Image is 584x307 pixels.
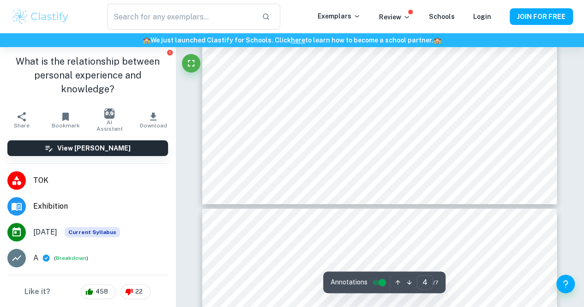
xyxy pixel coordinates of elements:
[33,227,57,238] span: [DATE]
[104,108,114,119] img: AI Assistant
[44,107,88,133] button: Bookmark
[167,49,174,56] button: Report issue
[433,278,438,287] span: / 7
[120,284,151,299] div: 22
[88,107,132,133] button: AI Assistant
[65,227,120,237] span: Current Syllabus
[132,107,175,133] button: Download
[90,287,113,296] span: 458
[52,122,80,129] span: Bookmark
[331,277,367,287] span: Annotations
[54,254,88,263] span: ( )
[11,7,70,26] img: Clastify logo
[182,54,200,72] button: Fullscreen
[433,36,441,44] span: 🏫
[140,122,167,129] span: Download
[24,286,50,297] h6: Like it?
[291,36,305,44] a: here
[56,254,86,262] button: Breakdown
[81,284,116,299] div: 458
[57,143,131,153] h6: View [PERSON_NAME]
[93,119,126,132] span: AI Assistant
[429,13,455,20] a: Schools
[318,11,361,21] p: Exemplars
[556,275,575,293] button: Help and Feedback
[33,175,168,186] span: TOK
[379,12,410,22] p: Review
[510,8,573,25] button: JOIN FOR FREE
[130,287,148,296] span: 22
[7,54,168,96] h1: What is the relationship between personal experience and knowledge?
[33,253,38,264] p: A
[143,36,151,44] span: 🏫
[2,35,582,45] h6: We just launched Clastify for Schools. Click to learn how to become a school partner.
[33,201,168,212] span: Exhibition
[473,13,491,20] a: Login
[14,122,30,129] span: Share
[65,227,120,237] div: This exemplar is based on the current syllabus. Feel free to refer to it for inspiration/ideas wh...
[107,4,255,30] input: Search for any exemplars...
[7,140,168,156] button: View [PERSON_NAME]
